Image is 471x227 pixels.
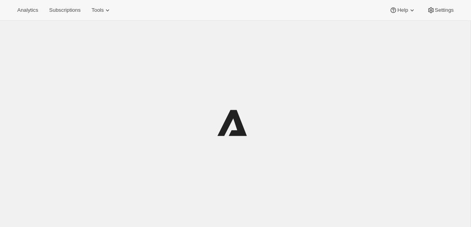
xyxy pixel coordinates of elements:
span: Help [397,7,408,13]
span: Subscriptions [49,7,80,13]
span: Tools [91,7,104,13]
button: Analytics [13,5,43,16]
button: Tools [87,5,116,16]
button: Help [385,5,420,16]
button: Subscriptions [44,5,85,16]
span: Settings [435,7,454,13]
span: Analytics [17,7,38,13]
button: Settings [422,5,458,16]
